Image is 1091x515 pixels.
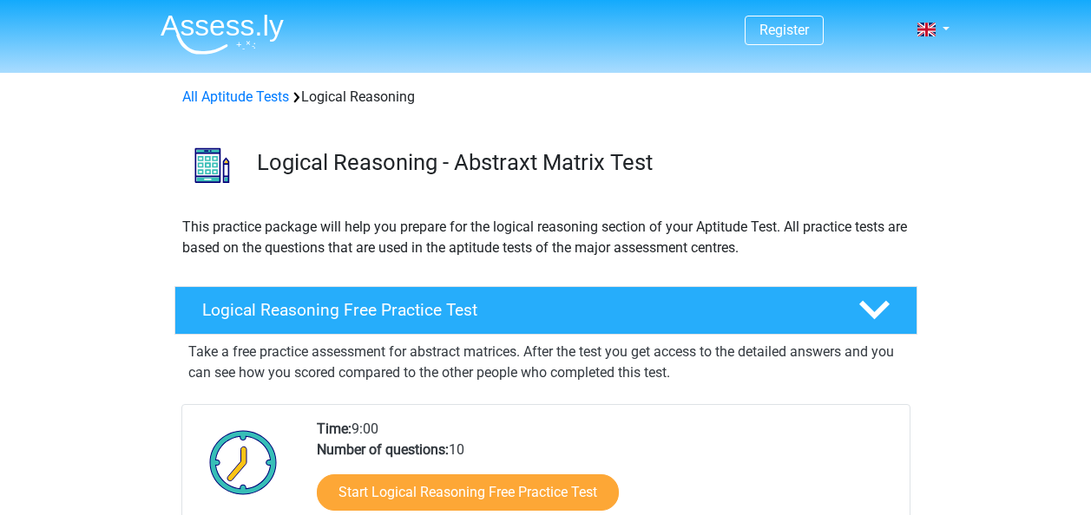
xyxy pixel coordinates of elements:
h4: Logical Reasoning Free Practice Test [202,300,831,320]
img: Assessly [161,14,284,55]
a: Start Logical Reasoning Free Practice Test [317,474,619,511]
a: All Aptitude Tests [182,88,289,105]
h3: Logical Reasoning - Abstraxt Matrix Test [257,149,904,176]
img: Clock [200,419,287,505]
img: logical reasoning [175,128,249,202]
div: Logical Reasoning [175,87,917,108]
b: Number of questions: [317,441,449,458]
a: Logical Reasoning Free Practice Test [168,286,924,335]
a: Register [759,22,809,38]
p: Take a free practice assessment for abstract matrices. After the test you get access to the detai... [188,342,904,383]
p: This practice package will help you prepare for the logical reasoning section of your Aptitude Te... [182,217,910,258]
b: Time: [317,420,352,437]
